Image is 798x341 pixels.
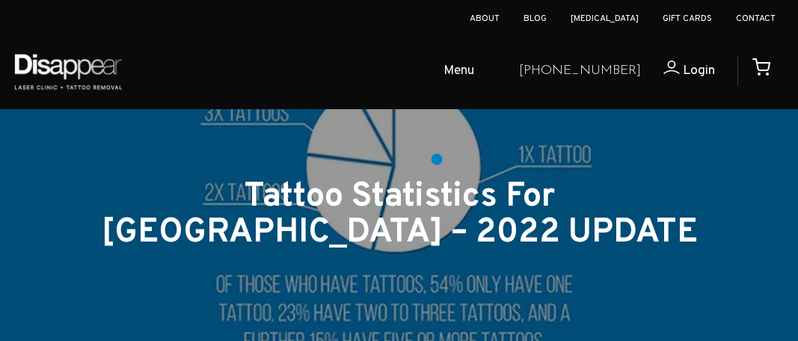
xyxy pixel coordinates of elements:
[663,13,712,25] a: Gift Cards
[641,61,715,82] a: Login
[470,13,500,25] a: About
[519,61,641,82] a: [PHONE_NUMBER]
[391,48,507,96] a: Menu
[11,45,125,98] img: Disappear - Laser Clinic and Tattoo Removal Services in Sydney, Australia
[136,48,507,96] ul: Open Mobile Menu
[443,61,474,82] span: Menu
[75,179,724,251] h1: Tattoo Statistics For [GEOGRAPHIC_DATA] – 2022 UPDATE
[736,13,776,25] a: Contact
[571,13,639,25] a: [MEDICAL_DATA]
[524,13,547,25] a: Blog
[683,62,715,79] span: Login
